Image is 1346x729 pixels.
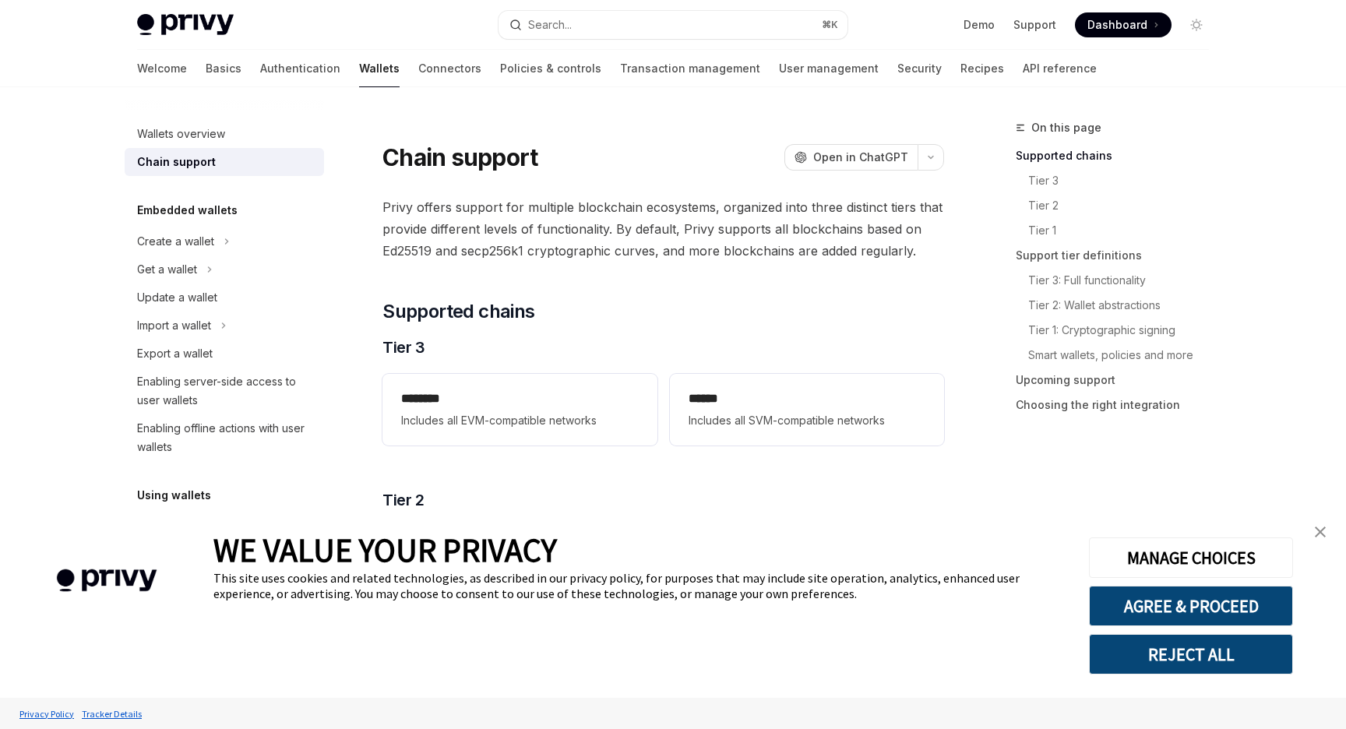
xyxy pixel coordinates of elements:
[137,232,214,251] div: Create a wallet
[689,411,925,430] span: Includes all SVM-compatible networks
[382,196,944,262] span: Privy offers support for multiple blockchain ecosystems, organized into three distinct tiers that...
[813,150,908,165] span: Open in ChatGPT
[137,486,211,505] h5: Using wallets
[1016,218,1221,243] a: Tier 1
[382,489,424,511] span: Tier 2
[382,336,425,358] span: Tier 3
[1016,343,1221,368] a: Smart wallets, policies and more
[1075,12,1172,37] a: Dashboard
[125,283,324,312] a: Update a wallet
[382,374,657,445] a: **** ***Includes all EVM-compatible networks
[137,153,216,171] div: Chain support
[1089,634,1293,674] button: REJECT ALL
[1023,50,1097,87] a: API reference
[137,344,213,363] div: Export a wallet
[137,201,238,220] h5: Embedded wallets
[1184,12,1209,37] button: Toggle dark mode
[23,547,190,615] img: company logo
[137,419,315,456] div: Enabling offline actions with user wallets
[125,312,324,340] button: Toggle Import a wallet section
[1016,368,1221,393] a: Upcoming support
[1089,537,1293,578] button: MANAGE CHOICES
[382,299,534,324] span: Supported chains
[213,530,557,570] span: WE VALUE YOUR PRIVACY
[213,570,1066,601] div: This site uses cookies and related technologies, as described in our privacy policy, for purposes...
[1016,193,1221,218] a: Tier 2
[1016,268,1221,293] a: Tier 3: Full functionality
[137,125,225,143] div: Wallets overview
[1315,526,1326,537] img: close banner
[1013,17,1056,33] a: Support
[125,340,324,368] a: Export a wallet
[784,144,918,171] button: Open in ChatGPT
[964,17,995,33] a: Demo
[137,288,217,307] div: Update a wallet
[125,120,324,148] a: Wallets overview
[125,148,324,176] a: Chain support
[528,16,572,34] div: Search...
[78,700,146,727] a: Tracker Details
[1087,17,1147,33] span: Dashboard
[1016,293,1221,318] a: Tier 2: Wallet abstractions
[897,50,942,87] a: Security
[260,50,340,87] a: Authentication
[401,411,638,430] span: Includes all EVM-compatible networks
[822,19,838,31] span: ⌘ K
[137,372,315,410] div: Enabling server-side access to user wallets
[1016,393,1221,417] a: Choosing the right integration
[1016,243,1221,268] a: Support tier definitions
[1016,143,1221,168] a: Supported chains
[500,50,601,87] a: Policies & controls
[359,50,400,87] a: Wallets
[1031,118,1101,137] span: On this page
[125,227,324,255] button: Toggle Create a wallet section
[960,50,1004,87] a: Recipes
[137,316,211,335] div: Import a wallet
[125,255,324,283] button: Toggle Get a wallet section
[137,260,197,279] div: Get a wallet
[499,11,847,39] button: Open search
[1016,318,1221,343] a: Tier 1: Cryptographic signing
[206,50,241,87] a: Basics
[620,50,760,87] a: Transaction management
[1089,586,1293,626] button: AGREE & PROCEED
[16,700,78,727] a: Privacy Policy
[670,374,944,445] a: **** *Includes all SVM-compatible networks
[1016,168,1221,193] a: Tier 3
[418,50,481,87] a: Connectors
[137,14,234,36] img: light logo
[137,50,187,87] a: Welcome
[125,414,324,461] a: Enabling offline actions with user wallets
[125,368,324,414] a: Enabling server-side access to user wallets
[382,143,537,171] h1: Chain support
[779,50,879,87] a: User management
[1305,516,1336,548] a: close banner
